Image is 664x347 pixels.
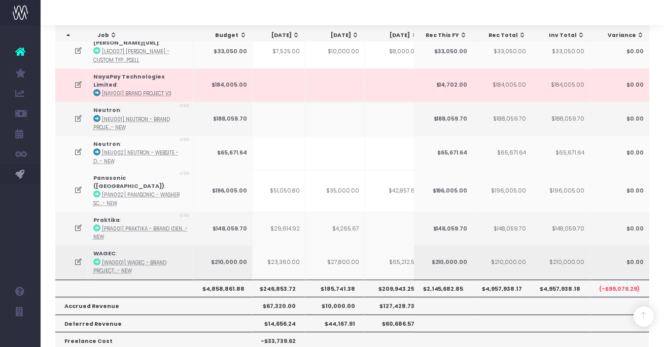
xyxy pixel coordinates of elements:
[599,285,640,293] span: (-$99,076.29)
[365,297,424,314] th: $127,428.73
[590,68,649,102] td: $0.00
[472,170,532,212] td: $196,005.00
[413,280,473,297] th: $2,145,682.85
[102,90,171,97] abbr: [NAY001] Brand Project V3
[590,212,649,246] td: $0.00
[88,102,193,136] td: :
[531,34,590,68] td: $33,050.00
[246,26,305,45] th: Sep 25: activate to sort column ascending
[180,136,190,143] span: USD
[97,31,191,40] div: Job
[305,245,365,279] td: $27,800.00
[314,31,359,40] div: [DATE]
[193,68,253,102] td: $184,005.00
[180,212,190,219] span: USD
[88,245,193,279] td: :
[55,315,253,332] th: Deferred Revenue
[374,31,418,40] div: [DATE]
[590,102,649,136] td: $0.00
[246,170,305,212] td: $51,050.80
[365,34,424,68] td: $8,000.00
[246,34,305,68] td: $7,525.00
[13,327,28,342] img: images/default_profile_image.png
[531,68,590,102] td: $184,005.00
[246,297,305,314] th: $67,320.00
[472,136,532,170] td: $65,671.64
[88,26,196,45] th: Job: activate to sort column ascending
[255,31,300,40] div: [DATE]
[531,26,590,45] th: Inv Total: activate to sort column ascending
[472,280,532,297] th: $4,957,938.17
[482,31,527,40] div: Rec Total
[413,102,473,136] td: $188,059.70
[202,31,247,40] div: Budget
[365,315,424,332] th: $60,686.57
[472,68,532,102] td: $184,005.00
[246,280,305,297] th: $246,853.72
[193,280,253,297] th: $4,858,861.88
[305,315,365,332] th: $44,167.91
[305,170,365,212] td: $35,000.00
[590,136,649,170] td: $0.00
[472,102,532,136] td: $188,059.70
[93,140,120,148] strong: Neutron
[88,212,193,246] td: :
[472,245,532,279] td: $210,000.00
[305,297,365,314] th: $10,000.00
[93,39,159,47] strong: [PERSON_NAME][URL]
[590,170,649,212] td: $0.00
[365,245,424,279] td: $65,212.50
[193,245,253,279] td: $210,000.00
[472,34,532,68] td: $33,050.00
[590,245,649,279] td: $0.00
[88,136,193,170] td: :
[540,31,585,40] div: Inv Total
[531,212,590,246] td: $148,059.70
[88,170,193,212] td: :
[413,245,473,279] td: $210,000.00
[413,34,473,68] td: $33,050.00
[531,102,590,136] td: $188,059.70
[55,297,253,314] th: Accrued Revenue
[414,26,473,45] th: Rec This FY: activate to sort column ascending
[531,245,590,279] td: $210,000.00
[180,170,190,177] span: USD
[93,149,179,164] abbr: [NEU002] Neutron - Website - Digital - New
[413,212,473,246] td: $148,059.70
[93,174,164,190] strong: Panasonic ([GEOGRAPHIC_DATA])
[93,73,165,89] strong: NayaPay Technologies Limited
[590,34,649,68] td: $0.00
[93,250,116,257] strong: WAGEC
[88,34,193,68] td: :
[193,136,253,170] td: $65,671.64
[246,245,305,279] td: $23,360.00
[413,68,473,102] td: $14,702.00
[93,106,120,114] strong: Neutron
[93,116,170,131] abbr: [NEU001] Neutron - Brand Project - Brand - New
[305,34,365,68] td: $10,000.00
[55,26,86,45] th: : activate to sort column descending
[93,259,166,274] abbr: [WAG001] WAGEC - Brand Project - Brand - New
[590,26,650,45] th: Variance: activate to sort column ascending
[423,31,468,40] div: Rec This FY
[472,212,532,246] td: $148,059.70
[365,170,424,212] td: $42,857.62
[93,216,120,224] strong: Praktika
[413,170,473,212] td: $196,005.00
[93,48,169,63] abbr: [LEO007] Leonardo - Custom Typeface - Brand - Upsell
[531,170,590,212] td: $196,005.00
[413,136,473,170] td: $65,671.64
[305,212,365,246] td: $4,265.67
[193,170,253,212] td: $196,005.00
[88,68,193,102] td: :
[193,26,253,45] th: Budget: activate to sort column ascending
[193,34,253,68] td: $33,050.00
[193,102,253,136] td: $188,059.70
[531,280,590,297] th: $4,957,938.18
[246,212,305,246] td: $29,614.92
[193,212,253,246] td: $148,059.70
[473,26,532,45] th: Rec Total: activate to sort column ascending
[305,26,365,45] th: Oct 25: activate to sort column ascending
[365,26,424,45] th: Nov 25: activate to sort column ascending
[93,191,180,206] abbr: [PAN002] Panasonic - Washer Screen - Digital - NEW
